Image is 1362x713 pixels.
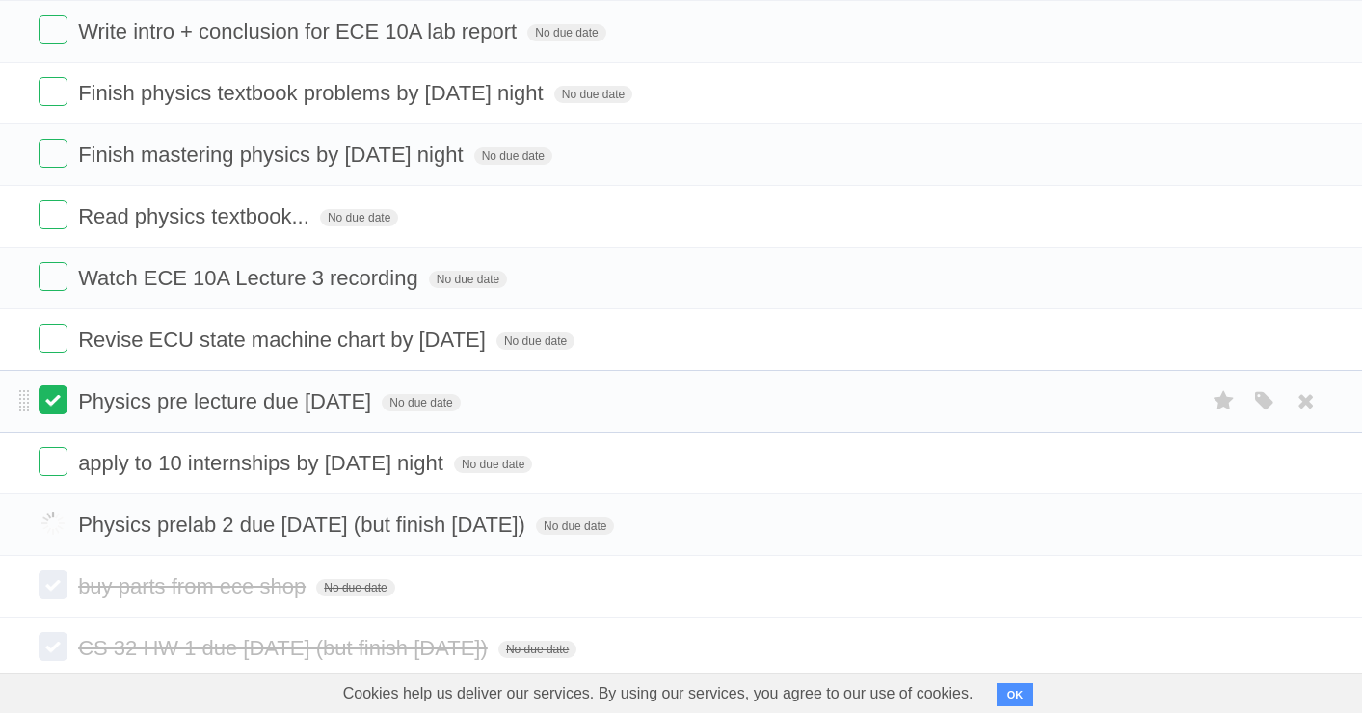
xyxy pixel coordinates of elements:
[39,200,67,229] label: Done
[78,266,423,290] span: Watch ECE 10A Lecture 3 recording
[39,139,67,168] label: Done
[536,517,614,535] span: No due date
[39,324,67,353] label: Done
[78,204,314,228] span: Read physics textbook...
[554,86,632,103] span: No due date
[78,81,548,105] span: Finish physics textbook problems by [DATE] night
[498,641,576,658] span: No due date
[39,15,67,44] label: Done
[454,456,532,473] span: No due date
[78,451,448,475] span: apply to 10 internships by [DATE] night
[78,574,310,598] span: buy parts from ece shop
[78,143,467,167] span: Finish mastering physics by [DATE] night
[39,262,67,291] label: Done
[474,147,552,165] span: No due date
[39,77,67,106] label: Done
[429,271,507,288] span: No due date
[78,328,491,352] span: Revise ECU state machine chart by [DATE]
[316,579,394,596] span: No due date
[39,509,67,538] label: Done
[1206,385,1242,417] label: Star task
[78,636,493,660] span: CS 32 HW 1 due [DATE] (but finish [DATE])
[382,394,460,411] span: No due date
[78,513,530,537] span: Physics prelab 2 due [DATE] (but finish [DATE])
[324,674,993,713] span: Cookies help us deliver our services. By using our services, you agree to our use of cookies.
[496,332,574,350] span: No due date
[39,570,67,599] label: Done
[997,683,1034,706] button: OK
[527,24,605,41] span: No due date
[78,389,376,413] span: Physics pre lecture due [DATE]
[78,19,521,43] span: Write intro + conclusion for ECE 10A lab report
[39,632,67,661] label: Done
[320,209,398,226] span: No due date
[39,447,67,476] label: Done
[39,385,67,414] label: Done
